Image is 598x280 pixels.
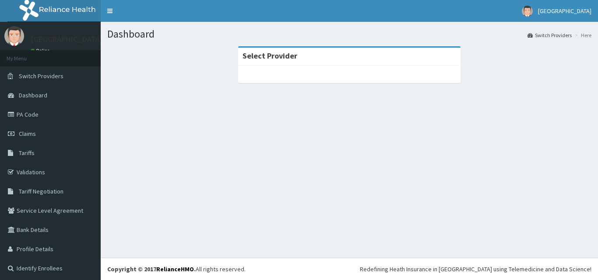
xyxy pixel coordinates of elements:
strong: Select Provider [243,51,297,61]
a: Online [31,48,52,54]
li: Here [573,31,591,39]
img: User Image [4,26,24,46]
a: Switch Providers [528,31,572,39]
img: User Image [522,6,533,17]
div: Redefining Heath Insurance in [GEOGRAPHIC_DATA] using Telemedicine and Data Science! [360,265,591,273]
span: Tariff Negotiation [19,187,63,195]
span: Dashboard [19,91,47,99]
span: Switch Providers [19,72,63,80]
a: RelianceHMO [156,265,194,273]
footer: All rights reserved. [101,258,598,280]
h1: Dashboard [107,28,591,40]
span: Claims [19,130,36,138]
p: [GEOGRAPHIC_DATA] [31,35,103,43]
span: Tariffs [19,149,35,157]
span: [GEOGRAPHIC_DATA] [538,7,591,15]
strong: Copyright © 2017 . [107,265,196,273]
